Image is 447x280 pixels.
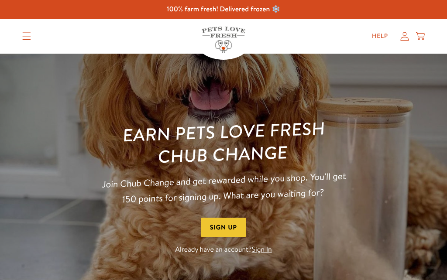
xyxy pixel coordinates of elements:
[15,25,38,47] summary: Translation missing: en.sections.header.menu
[201,218,246,237] button: Sign Up
[202,27,245,53] img: Pets Love Fresh
[365,27,395,45] a: Help
[252,245,272,255] a: Sign In
[96,116,350,170] h1: Earn Pets Love Fresh Chub Change
[98,244,349,256] p: Already have an account?
[97,168,350,208] p: Join Chub Change and get rewarded while you shop. You'll get 150 points for signing up. What are ...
